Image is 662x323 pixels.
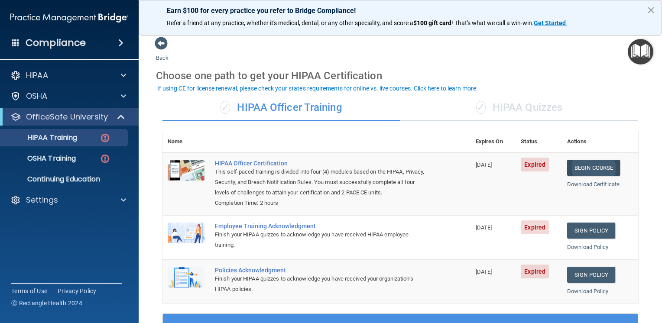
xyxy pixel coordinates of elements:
span: Expired [521,158,549,171]
span: ✓ [221,101,230,114]
span: [DATE] [476,161,492,168]
button: Open Resource Center [628,39,653,65]
a: Download Policy [567,244,609,250]
span: ! That's what we call a win-win. [451,19,534,26]
a: Privacy Policy [58,287,97,295]
a: Back [156,44,169,61]
th: Name [162,131,210,152]
button: If using CE for license renewal, please check your state's requirements for online vs. live cours... [156,84,479,93]
span: [DATE] [476,268,492,275]
a: Get Started [534,19,567,26]
button: Close [647,3,655,17]
a: Download Certificate [567,181,620,187]
a: Sign Policy [567,223,615,239]
p: OfficeSafe University [26,112,108,122]
p: HIPAA [26,70,48,81]
div: Finish your HIPAA quizzes to acknowledge you have received your organization’s HIPAA policies. [215,274,427,294]
a: Sign Policy [567,267,615,283]
div: Employee Training Acknowledgment [215,223,427,229]
a: HIPAA Officer Certification [215,160,427,167]
span: ✓ [476,101,486,114]
a: OSHA [10,91,126,101]
span: Expired [521,265,549,278]
img: PMB logo [10,9,128,26]
div: If using CE for license renewal, please check your state's requirements for online vs. live cours... [157,85,478,91]
div: This self-paced training is divided into four (4) modules based on the HIPAA, Privacy, Security, ... [215,167,427,198]
p: Settings [26,195,58,205]
p: OSHA Training [6,154,76,163]
p: Earn $100 for every practice you refer to Bridge Compliance! [167,6,634,15]
p: HIPAA Training [6,133,77,142]
div: HIPAA Officer Training [162,95,400,121]
span: [DATE] [476,224,492,231]
span: Refer a friend at any practice, whether it's medical, dental, or any other speciality, and score a [167,19,413,26]
strong: Get Started [534,19,566,26]
div: HIPAA Quizzes [400,95,638,121]
img: danger-circle.6113f641.png [100,153,110,164]
span: Expired [521,220,549,234]
a: HIPAA [10,70,126,81]
div: Completion Time: 2 hours [215,198,427,208]
a: Settings [10,195,126,205]
div: Policies Acknowledgment [215,267,427,274]
th: Expires On [471,131,516,152]
img: danger-circle.6113f641.png [100,132,110,143]
a: OfficeSafe University [10,112,126,122]
div: Finish your HIPAA quizzes to acknowledge you have received HIPAA employee training. [215,229,427,250]
strong: $100 gift card [413,19,451,26]
th: Actions [562,131,638,152]
a: Download Policy [567,288,609,294]
div: Choose one path to get your HIPAA Certification [156,63,645,88]
h4: Compliance [26,37,86,49]
p: OSHA [26,91,48,101]
th: Status [516,131,562,152]
span: Ⓒ Rectangle Health 2024 [11,299,82,307]
a: Terms of Use [11,287,47,295]
p: Continuing Education [6,175,124,184]
a: Begin Course [567,160,620,176]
